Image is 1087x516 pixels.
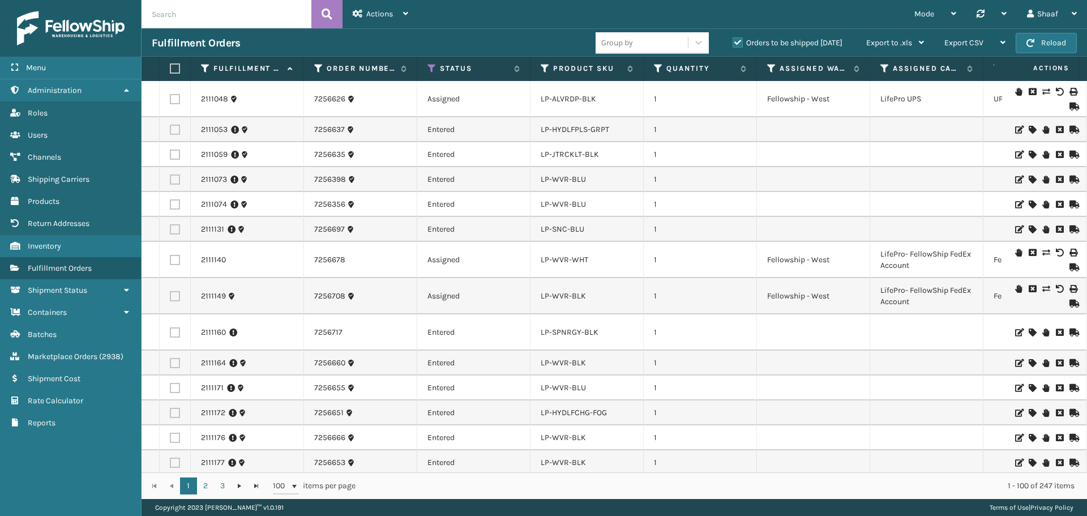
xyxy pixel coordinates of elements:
[201,199,227,210] a: 2111074
[1042,329,1049,336] i: On Hold
[417,81,530,117] td: Assigned
[327,63,395,74] label: Order Number
[235,481,244,491] span: Go to the next page
[1029,201,1035,208] i: Assign Carrier and Warehouse
[644,167,757,192] td: 1
[28,396,83,406] span: Rate Calculator
[1015,201,1022,208] i: Edit
[1042,384,1049,392] i: On Hold
[541,174,586,184] a: LP-WVR-BLU
[1015,409,1022,417] i: Edit
[1056,249,1063,257] i: Void Label
[1056,151,1063,159] i: Request to Be Cancelled
[314,432,345,443] a: 7256666
[1056,384,1063,392] i: Request to Be Cancelled
[417,278,530,314] td: Assigned
[644,351,757,376] td: 1
[1015,126,1022,134] i: Edit
[1056,359,1063,367] i: Request to Be Cancelled
[1042,459,1049,467] i: On Hold
[1042,151,1049,159] i: On Hold
[1069,225,1076,233] i: Mark as Shipped
[1069,263,1076,271] i: Mark as Shipped
[314,174,346,185] a: 7256398
[644,242,757,278] td: 1
[1056,434,1063,442] i: Request to Be Cancelled
[644,314,757,351] td: 1
[757,278,870,314] td: Fellowship - West
[1069,434,1076,442] i: Mark as Shipped
[866,38,912,48] span: Export to .xls
[17,11,125,45] img: logo
[417,450,530,475] td: Entered
[28,418,55,428] span: Reports
[201,457,225,468] a: 2111177
[1069,126,1076,134] i: Mark as Shipped
[201,149,228,160] a: 2111059
[1069,201,1076,208] i: Mark as Shipped
[201,382,224,394] a: 2111171
[28,308,67,317] span: Containers
[1042,409,1049,417] i: On Hold
[1069,384,1076,392] i: Mark as Shipped
[541,255,588,265] a: LP-WVR-WHT
[944,38,983,48] span: Export CSV
[201,327,226,338] a: 2111160
[1056,126,1063,134] i: Request to Be Cancelled
[26,63,46,73] span: Menu
[417,425,530,450] td: Entered
[1029,88,1035,96] i: Request to Be Cancelled
[314,327,343,338] a: 7256717
[644,217,757,242] td: 1
[1069,329,1076,336] i: Mark as Shipped
[417,192,530,217] td: Entered
[155,499,284,516] p: Copyright 2023 [PERSON_NAME]™ v 1.0.191
[1056,285,1063,293] i: Void Label
[1042,201,1049,208] i: On Hold
[1069,285,1076,293] i: Print Label
[870,81,983,117] td: LifePro UPS
[1042,285,1049,293] i: Change shipping
[541,433,586,442] a: LP-WVR-BLK
[273,477,356,494] span: items per page
[201,291,226,302] a: 2111149
[553,63,622,74] label: Product SKU
[1042,88,1049,96] i: Change shipping
[870,242,983,278] td: LifePro- FellowShip FedEx Account
[371,480,1075,492] div: 1 - 100 of 247 items
[417,217,530,242] td: Entered
[314,149,345,160] a: 7256635
[1029,359,1035,367] i: Assign Carrier and Warehouse
[1029,409,1035,417] i: Assign Carrier and Warehouse
[1029,126,1035,134] i: Assign Carrier and Warehouse
[28,86,82,95] span: Administration
[1015,176,1022,184] i: Edit
[541,224,584,234] a: LP-SNC-BLU
[644,192,757,217] td: 1
[914,9,934,19] span: Mode
[1042,176,1049,184] i: On Hold
[1042,249,1049,257] i: Change shipping
[28,152,61,162] span: Channels
[201,254,226,266] a: 2111140
[314,93,345,105] a: 7256626
[1015,384,1022,392] i: Edit
[1015,249,1022,257] i: On Hold
[990,499,1073,516] div: |
[1015,434,1022,442] i: Edit
[201,174,227,185] a: 2111073
[417,242,530,278] td: Assigned
[28,374,80,383] span: Shipment Cost
[1029,384,1035,392] i: Assign Carrier and Warehouse
[1030,504,1073,511] a: Privacy Policy
[273,480,290,492] span: 100
[1042,434,1049,442] i: On Hold
[314,291,345,302] a: 7256708
[1029,176,1035,184] i: Assign Carrier and Warehouse
[28,130,48,140] span: Users
[1029,329,1035,336] i: Assign Carrier and Warehouse
[314,224,345,235] a: 7256697
[601,37,633,49] div: Group by
[644,376,757,400] td: 1
[1069,151,1076,159] i: Mark as Shipped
